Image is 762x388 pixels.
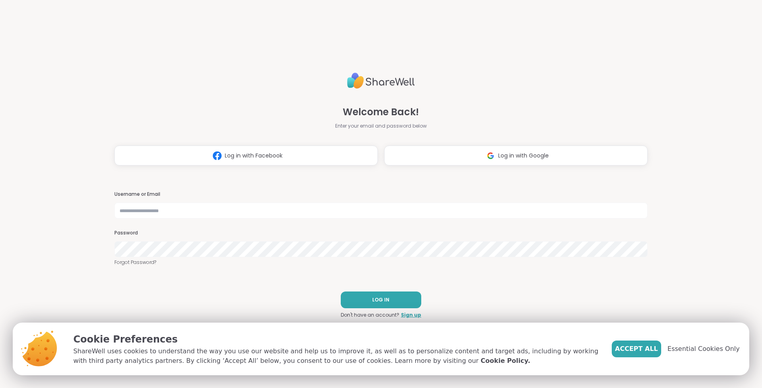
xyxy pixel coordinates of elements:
[341,311,399,319] span: Don't have an account?
[347,69,415,92] img: ShareWell Logo
[335,122,427,130] span: Enter your email and password below
[210,148,225,163] img: ShareWell Logomark
[343,105,419,119] span: Welcome Back!
[481,356,530,366] a: Cookie Policy.
[114,259,648,266] a: Forgot Password?
[114,191,648,198] h3: Username or Email
[615,344,658,354] span: Accept All
[114,146,378,165] button: Log in with Facebook
[612,341,661,357] button: Accept All
[225,152,283,160] span: Log in with Facebook
[384,146,648,165] button: Log in with Google
[73,332,599,347] p: Cookie Preferences
[668,344,740,354] span: Essential Cookies Only
[341,291,421,308] button: LOG IN
[498,152,549,160] span: Log in with Google
[73,347,599,366] p: ShareWell uses cookies to understand the way you use our website and help us to improve it, as we...
[114,230,648,236] h3: Password
[401,311,421,319] a: Sign up
[483,148,498,163] img: ShareWell Logomark
[372,296,389,303] span: LOG IN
